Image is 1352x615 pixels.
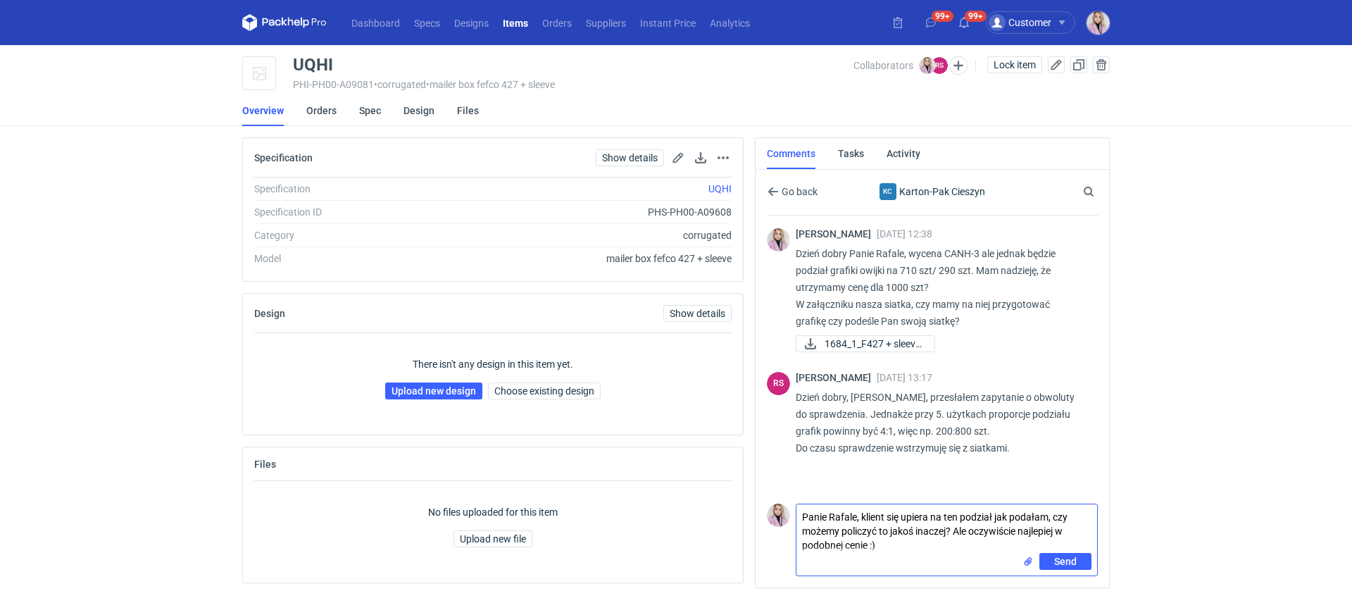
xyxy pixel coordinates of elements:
span: Collaborators [853,60,913,71]
div: Customer [989,14,1051,31]
button: Delete item [1093,56,1110,73]
a: Designs [447,14,496,31]
a: Comments [767,138,815,169]
span: [DATE] 13:17 [877,372,932,383]
div: PHI-PH00-A09081 [293,79,853,90]
div: Karton-Pak Cieszyn [880,183,896,200]
button: 99+ [953,11,975,34]
img: Klaudia Wiśniewska [767,228,790,251]
figcaption: RS [767,372,790,395]
button: Send [1039,553,1091,570]
a: Instant Price [633,14,703,31]
div: 1684_1_F427 + sleeve_E 2xGD2_GC1 300.pdf [796,335,935,352]
span: Upload new file [460,534,526,544]
a: Orders [306,95,337,126]
svg: Packhelp Pro [242,14,327,31]
div: Rafał Stani [767,372,790,395]
div: Specification [254,182,445,196]
div: Karton-Pak Cieszyn [864,183,1001,200]
span: • mailer box fefco 427 + sleeve [426,79,555,90]
span: 1684_1_F427 + sleeve... [825,336,923,352]
a: Spec [359,95,381,126]
div: Model [254,251,445,266]
img: Klaudia Wiśniewska [767,504,790,527]
button: Edit spec [670,149,687,166]
span: • corrugated [374,79,426,90]
a: UQHI [708,183,732,194]
a: Tasks [838,138,864,169]
a: Suppliers [579,14,633,31]
figcaption: RS [931,57,948,74]
span: [PERSON_NAME] [796,228,877,240]
p: Dzień dobry, [PERSON_NAME], przesłałem zapytanie o obwoluty do sprawdzenia. Jednakże przy 5. użyt... [796,389,1087,456]
h2: Design [254,308,285,319]
div: Specification ID [254,205,445,219]
button: Go back [767,183,818,200]
a: Show details [596,149,664,166]
img: Klaudia Wiśniewska [1087,11,1110,35]
a: Activity [887,138,920,169]
div: corrugated [445,228,732,242]
p: There isn't any design in this item yet. [413,357,573,371]
button: Edit item [1048,56,1065,73]
a: Analytics [703,14,757,31]
span: Lock item [994,60,1036,70]
p: No files uploaded for this item [428,505,558,519]
a: Show details [663,305,732,322]
a: Items [496,14,535,31]
button: Actions [715,149,732,166]
button: Upload new file [453,530,532,547]
figcaption: KC [880,183,896,200]
div: mailer box fefco 427 + sleeve [445,251,732,266]
button: Choose existing design [488,383,601,399]
button: Duplicate Item [1070,56,1087,73]
button: Edit collaborators [949,56,968,75]
input: Search [1080,183,1125,200]
h2: Specification [254,152,313,163]
img: Klaudia Wiśniewska [919,57,936,74]
div: UQHI [293,56,333,73]
span: [DATE] 12:38 [877,228,932,240]
a: Orders [535,14,579,31]
button: 99+ [920,11,942,34]
div: PHS-PH00-A09608 [445,205,732,219]
a: 1684_1_F427 + sleeve... [796,335,935,352]
p: Dzień dobry Panie Rafale, wycena CANH-3 ale jednak będzie podział grafiki owijki na 710 szt/ 290 ... [796,245,1087,330]
a: Dashboard [344,14,407,31]
div: Category [254,228,445,242]
a: Specs [407,14,447,31]
button: Download specification [692,149,709,166]
a: Design [403,95,434,126]
h2: Files [254,459,276,470]
a: Files [457,95,479,126]
a: Upload new design [385,383,482,399]
a: Overview [242,95,284,126]
textarea: Panie Rafale, klient się upiera na ten podział jak podałam, czy możemy policzyć to jakoś inaczej?... [796,504,1097,553]
span: Choose existing design [494,386,594,396]
span: Go back [779,187,818,197]
span: [PERSON_NAME] [796,372,877,383]
button: Customer [986,11,1087,34]
button: Lock item [987,56,1042,73]
span: Send [1054,557,1077,566]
